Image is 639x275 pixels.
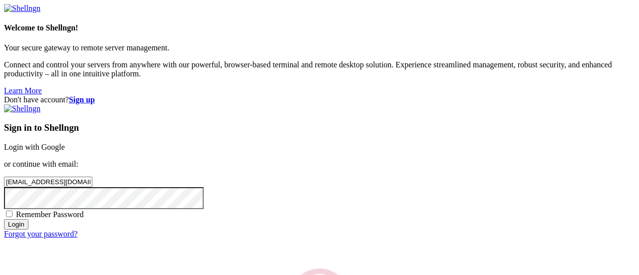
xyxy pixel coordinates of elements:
p: Connect and control your servers from anywhere with our powerful, browser-based terminal and remo... [4,60,635,78]
span: Remember Password [16,210,84,219]
input: Login [4,219,28,230]
h3: Sign in to Shellngn [4,122,635,133]
input: Remember Password [6,211,12,217]
a: Login with Google [4,143,65,151]
div: Don't have account? [4,95,635,104]
a: Learn More [4,86,42,95]
input: Email address [4,177,92,187]
img: Shellngn [4,4,40,13]
p: or continue with email: [4,160,635,169]
a: Forgot your password? [4,230,77,238]
img: Shellngn [4,104,40,113]
a: Sign up [69,95,95,104]
p: Your secure gateway to remote server management. [4,43,635,52]
h4: Welcome to Shellngn! [4,23,635,32]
